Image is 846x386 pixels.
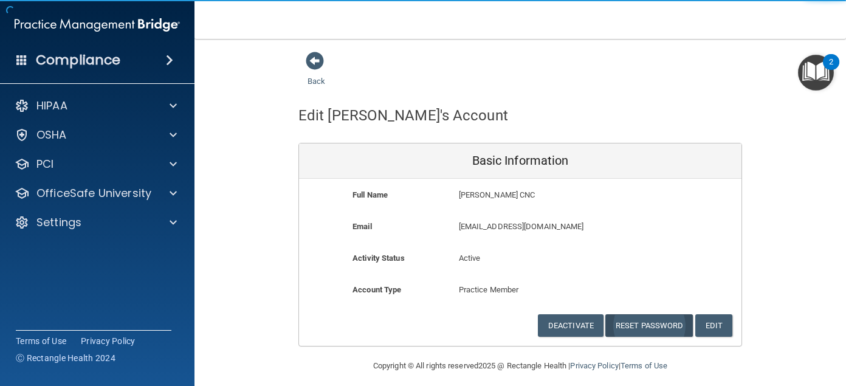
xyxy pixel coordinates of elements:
[298,346,742,385] div: Copyright © All rights reserved 2025 @ Rectangle Health | |
[36,186,151,201] p: OfficeSafe University
[15,157,177,171] a: PCI
[299,143,741,179] div: Basic Information
[459,283,582,297] p: Practice Member
[15,215,177,230] a: Settings
[15,186,177,201] a: OfficeSafe University
[695,314,732,337] button: Edit
[16,335,66,347] a: Terms of Use
[15,13,180,37] img: PMB logo
[459,251,582,266] p: Active
[352,190,388,199] b: Full Name
[352,222,372,231] b: Email
[36,98,67,113] p: HIPAA
[538,314,604,337] button: Deactivate
[298,108,508,123] h4: Edit [PERSON_NAME]'s Account
[459,188,653,202] p: [PERSON_NAME] CNC
[621,361,667,370] a: Terms of Use
[605,314,693,337] button: Reset Password
[16,352,115,364] span: Ⓒ Rectangle Health 2024
[459,219,653,234] p: [EMAIL_ADDRESS][DOMAIN_NAME]
[36,128,67,142] p: OSHA
[570,361,618,370] a: Privacy Policy
[829,62,833,78] div: 2
[352,253,405,263] b: Activity Status
[352,285,401,294] b: Account Type
[36,157,53,171] p: PCI
[36,52,120,69] h4: Compliance
[798,55,834,91] button: Open Resource Center, 2 new notifications
[36,215,81,230] p: Settings
[81,335,136,347] a: Privacy Policy
[15,128,177,142] a: OSHA
[15,98,177,113] a: HIPAA
[308,62,325,86] a: Back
